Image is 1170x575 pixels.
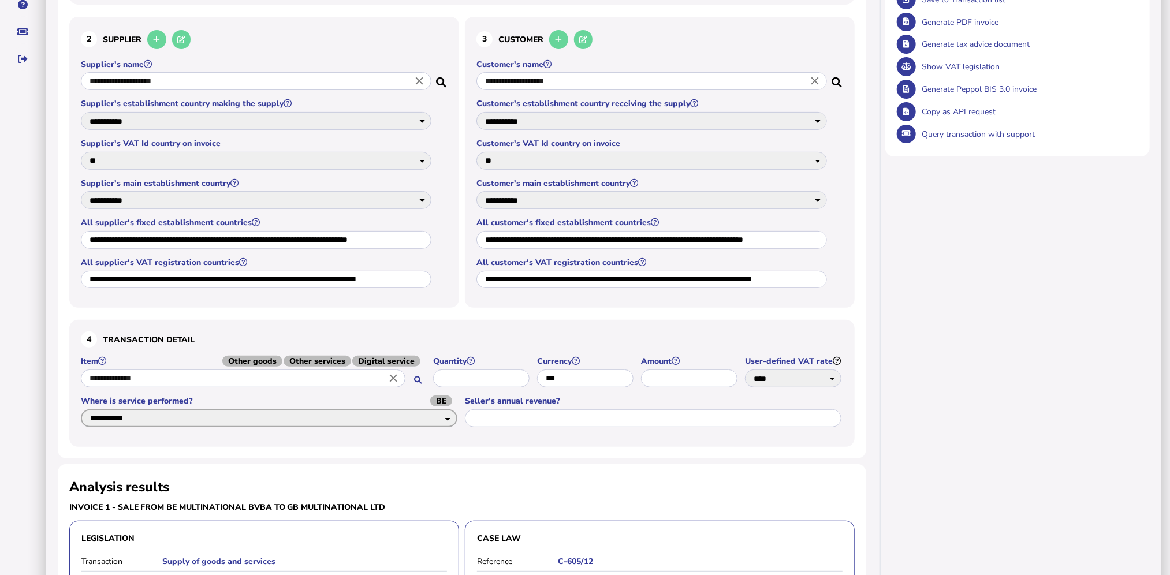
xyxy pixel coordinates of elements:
[919,33,1138,55] div: Generate tax advice document
[477,533,843,544] h3: Case law
[919,78,1138,100] div: Generate Peppol BIS 3.0 invoice
[476,138,829,149] label: Customer's VAT Id country on invoice
[352,356,420,367] span: Digital service
[81,31,97,47] div: 2
[69,320,855,446] section: Define the item, and answer additional questions
[162,556,447,567] h5: Supply of goods and services
[81,331,97,348] div: 4
[476,257,829,268] label: All customer's VAT registration countries
[465,395,843,406] label: Seller's annual revenue?
[919,100,1138,123] div: Copy as API request
[387,372,400,385] i: Close
[477,556,558,567] label: Reference
[476,98,829,109] label: Customer's establishment country receiving the supply
[222,356,282,367] span: Other goods
[81,98,433,109] label: Supplier's establishment country making the supply
[69,17,459,308] section: Define the seller
[81,178,433,189] label: Supplier's main establishment country
[476,178,829,189] label: Customer's main establishment country
[81,533,447,544] h3: Legislation
[81,556,162,567] label: Transaction
[430,395,452,406] span: BE
[476,59,829,70] label: Customer's name
[919,11,1138,33] div: Generate PDF invoice
[81,331,843,348] h3: Transaction detail
[476,31,493,47] div: 3
[81,28,448,51] h3: Supplier
[919,55,1138,78] div: Show VAT legislation
[897,102,916,121] button: Copy data as API request body to clipboard
[897,57,916,76] button: Show VAT legislation
[413,75,426,88] i: Close
[11,47,35,71] button: Sign out
[433,356,531,367] label: Quantity
[81,356,427,367] label: Item
[147,30,166,49] button: Add a new supplier to the database
[897,35,916,54] button: Generate tax advice document
[476,28,843,51] h3: Customer
[81,257,433,268] label: All supplier's VAT registration countries
[81,395,459,406] label: Where is service performed?
[808,75,821,88] i: Close
[11,20,35,44] button: Raise a support ticket
[284,356,351,367] span: Other services
[832,74,843,83] i: Search for a dummy customer
[69,478,169,496] h2: Analysis results
[897,13,916,32] button: Generate pdf
[537,356,635,367] label: Currency
[81,59,433,70] label: Supplier's name
[476,217,829,228] label: All customer's fixed establishment countries
[172,30,191,49] button: Edit selected supplier in the database
[745,356,843,367] label: User-defined VAT rate
[81,217,433,228] label: All supplier's fixed establishment countries
[549,30,568,49] button: Add a new customer to the database
[897,125,916,144] button: Query transaction with support
[408,371,427,390] button: Search for an item by HS code or use natural language description
[81,138,433,149] label: Supplier's VAT Id country on invoice
[641,356,739,367] label: Amount
[574,30,593,49] button: Edit selected customer in the database
[436,74,448,83] i: Search for a dummy seller
[919,123,1138,145] div: Query transaction with support
[69,502,459,513] h3: Invoice 1 - sale from BE Multinational BVBA to GB Multinational Ltd
[558,556,843,567] h5: C‑605/12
